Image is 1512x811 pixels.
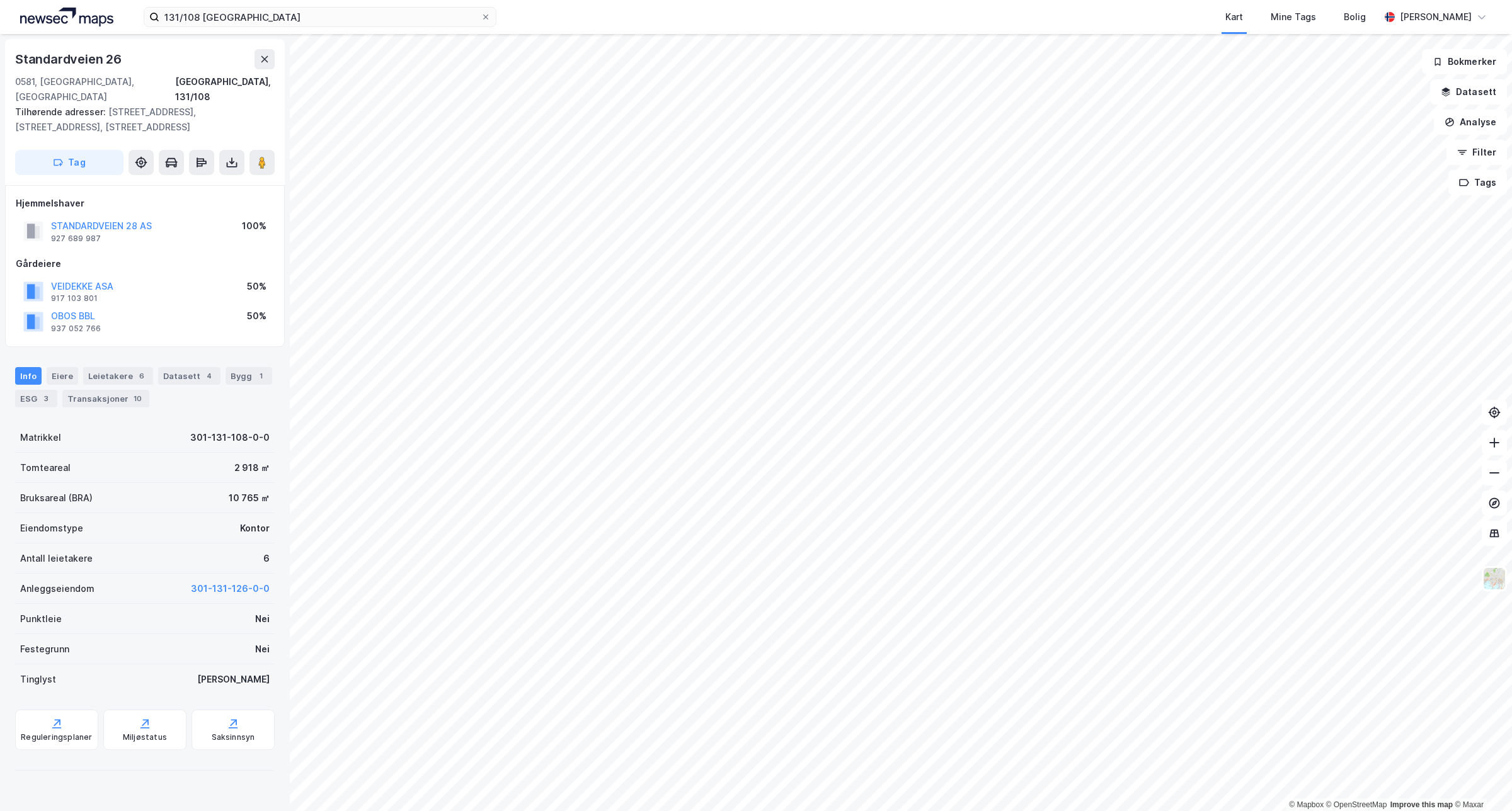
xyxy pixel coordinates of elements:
a: Improve this map [1390,800,1453,809]
div: 6 [263,551,270,566]
div: Info [15,367,42,385]
div: 2 918 ㎡ [234,460,270,475]
div: [STREET_ADDRESS], [STREET_ADDRESS], [STREET_ADDRESS] [15,105,265,135]
div: Miljøstatus [123,732,167,742]
div: Standardveien 26 [15,49,124,69]
div: Bolig [1344,9,1366,25]
button: Bokmerker [1422,49,1507,74]
button: Filter [1446,140,1507,165]
div: Kart [1225,9,1243,25]
div: Saksinnsyn [212,732,255,742]
div: 50% [247,309,266,324]
div: Mine Tags [1271,9,1316,25]
div: Gårdeiere [16,256,274,271]
div: 50% [247,279,266,294]
div: 6 [135,370,148,382]
div: Leietakere [83,367,153,385]
div: [PERSON_NAME] [1400,9,1472,25]
div: Festegrunn [20,642,69,657]
div: Tinglyst [20,672,56,687]
span: Tilhørende adresser: [15,106,108,117]
iframe: Chat Widget [1449,751,1512,811]
div: 4 [203,370,215,382]
div: Nei [255,611,270,627]
button: Datasett [1430,79,1507,105]
div: Eiendomstype [20,521,83,536]
div: 100% [242,218,266,234]
div: 3 [40,392,52,405]
div: 917 103 801 [51,293,98,303]
div: Antall leietakere [20,551,93,566]
div: Bygg [226,367,272,385]
img: logo.a4113a55bc3d86da70a041830d287a7e.svg [20,8,113,26]
div: Reguleringsplaner [21,732,92,742]
div: Tomteareal [20,460,71,475]
div: Eiere [47,367,78,385]
div: ESG [15,390,57,407]
div: Nei [255,642,270,657]
button: Tag [15,150,123,175]
div: 10 765 ㎡ [229,491,270,506]
div: Kontrollprogram for chat [1449,751,1512,811]
input: Søk på adresse, matrikkel, gårdeiere, leietakere eller personer [159,8,481,26]
a: Mapbox [1289,800,1324,809]
div: 301-131-108-0-0 [190,430,270,445]
a: OpenStreetMap [1326,800,1387,809]
div: Matrikkel [20,430,61,445]
div: Kontor [240,521,270,536]
div: [GEOGRAPHIC_DATA], 131/108 [175,74,275,105]
div: Bruksareal (BRA) [20,491,93,506]
div: Datasett [158,367,220,385]
div: 1 [255,370,267,382]
div: Hjemmelshaver [16,196,274,211]
button: Tags [1448,170,1507,195]
button: 301-131-126-0-0 [191,581,270,596]
div: Transaksjoner [62,390,149,407]
div: Anleggseiendom [20,581,94,596]
img: Z [1482,567,1506,591]
div: 0581, [GEOGRAPHIC_DATA], [GEOGRAPHIC_DATA] [15,74,175,105]
div: Punktleie [20,611,62,627]
div: 927 689 987 [51,234,101,244]
button: Analyse [1434,110,1507,135]
div: 937 052 766 [51,324,101,334]
div: [PERSON_NAME] [197,672,270,687]
div: 10 [131,392,144,405]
